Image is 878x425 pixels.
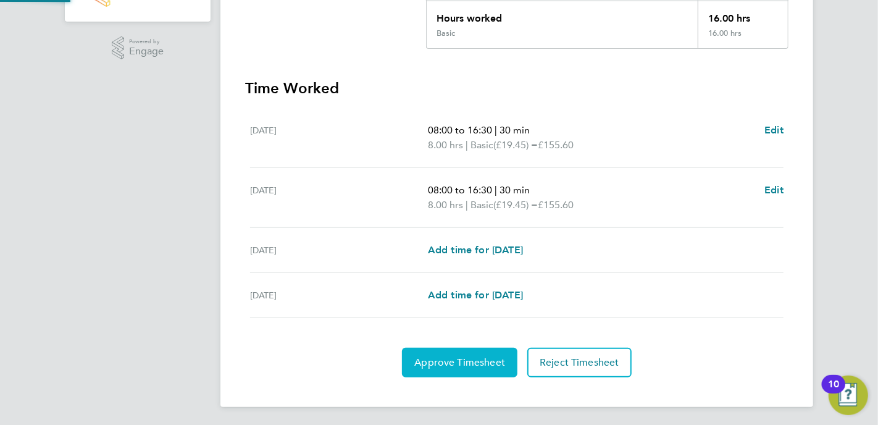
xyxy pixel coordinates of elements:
span: Reject Timesheet [540,356,619,369]
span: (£19.45) = [493,139,538,151]
span: Basic [470,198,493,212]
a: Edit [764,183,784,198]
div: 16.00 hrs [698,28,788,48]
span: Powered by [129,36,164,47]
span: Add time for [DATE] [428,244,523,256]
span: 30 min [500,124,530,136]
button: Approve Timesheet [402,348,517,377]
span: | [466,199,468,211]
div: 16.00 hrs [698,1,788,28]
span: Basic [470,138,493,153]
button: Reject Timesheet [527,348,632,377]
span: 30 min [500,184,530,196]
span: (£19.45) = [493,199,538,211]
a: Powered byEngage [112,36,164,60]
div: 10 [828,384,839,400]
span: £155.60 [538,139,574,151]
a: Add time for [DATE] [428,243,523,258]
span: Approve Timesheet [414,356,505,369]
div: [DATE] [250,243,428,258]
span: Engage [129,46,164,57]
span: 8.00 hrs [428,139,463,151]
div: [DATE] [250,183,428,212]
span: 08:00 to 16:30 [428,124,492,136]
span: 8.00 hrs [428,199,463,211]
div: [DATE] [250,123,428,153]
span: Edit [764,184,784,196]
span: £155.60 [538,199,574,211]
span: 08:00 to 16:30 [428,184,492,196]
span: | [495,184,497,196]
span: Edit [764,124,784,136]
h3: Time Worked [245,78,788,98]
span: Add time for [DATE] [428,289,523,301]
div: Basic [437,28,455,38]
span: | [466,139,468,151]
div: [DATE] [250,288,428,303]
div: Hours worked [427,1,698,28]
button: Open Resource Center, 10 new notifications [829,376,868,415]
span: | [495,124,497,136]
a: Edit [764,123,784,138]
a: Add time for [DATE] [428,288,523,303]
